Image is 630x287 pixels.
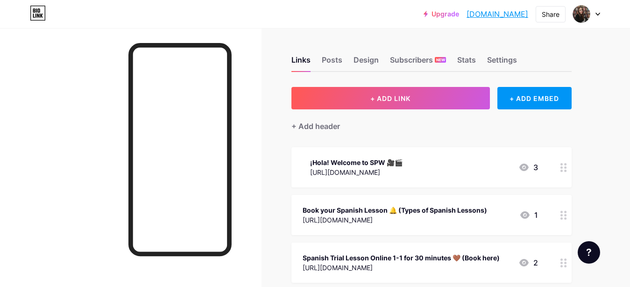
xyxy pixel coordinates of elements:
div: 3 [518,162,538,173]
div: Design [354,54,379,71]
div: + ADD EMBED [497,87,572,109]
span: + ADD LINK [370,94,411,102]
span: NEW [436,57,445,63]
div: Spanish Trial Lesson Online 1-1 for 30 minutes 🤎 (Book here) [303,253,500,263]
div: Stats [457,54,476,71]
img: spanishwithmaria [573,5,590,23]
div: 1 [519,209,538,221]
button: + ADD LINK [291,87,490,109]
a: [DOMAIN_NAME] [467,8,528,20]
a: Upgrade [424,10,459,18]
div: [URL][DOMAIN_NAME] [310,167,403,177]
div: Share [542,9,559,19]
div: [URL][DOMAIN_NAME] [303,215,487,225]
div: Posts [322,54,342,71]
div: Settings [487,54,517,71]
div: Book your Spanish Lesson 🔔 (Types of Spanish Lessons) [303,205,487,215]
div: 2 [518,257,538,268]
div: ¡Hola! Welcome to SPW 🎥🎬 [310,158,403,167]
div: Subscribers [390,54,446,71]
div: + Add header [291,121,340,132]
div: [URL][DOMAIN_NAME] [303,263,500,273]
div: Links [291,54,311,71]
